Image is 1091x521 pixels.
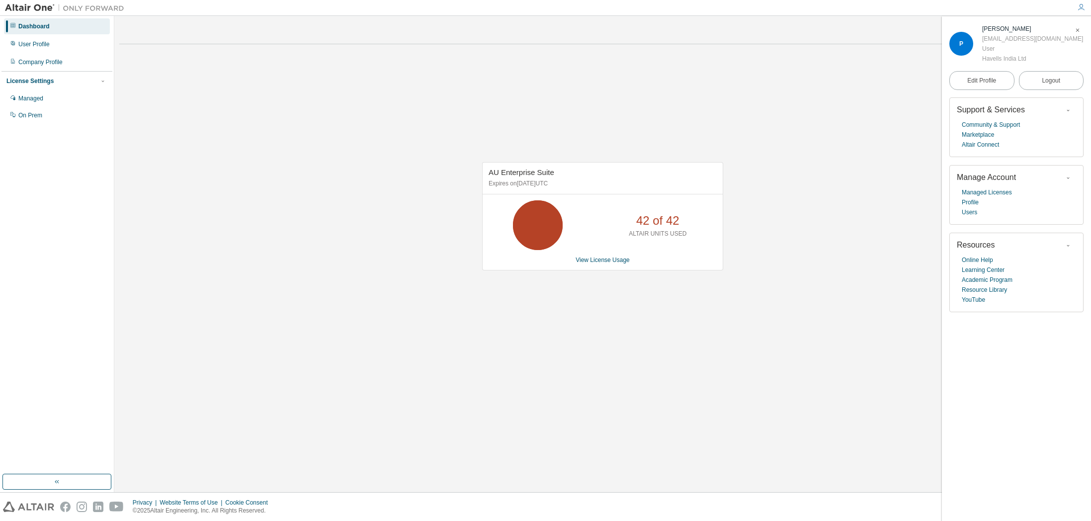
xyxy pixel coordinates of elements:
span: Logout [1042,76,1060,86]
p: 42 of 42 [636,212,679,229]
span: P [959,40,963,47]
div: [EMAIL_ADDRESS][DOMAIN_NAME] [982,34,1083,44]
p: © 2025 Altair Engineering, Inc. All Rights Reserved. [133,507,274,515]
a: Managed Licenses [962,187,1012,197]
img: altair_logo.svg [3,502,54,512]
a: Online Help [962,255,993,265]
a: Marketplace [962,130,994,140]
a: Community & Support [962,120,1020,130]
img: youtube.svg [109,502,124,512]
div: Havells India Ltd [982,54,1083,64]
span: Resources [957,241,995,249]
div: Privacy [133,499,160,507]
div: Company Profile [18,58,63,66]
a: View License Usage [576,257,630,263]
a: Profile [962,197,979,207]
button: Logout [1019,71,1084,90]
img: instagram.svg [77,502,87,512]
div: On Prem [18,111,42,119]
div: License Settings [6,77,54,85]
span: AU Enterprise Suite [489,168,554,176]
div: Praveen Ayyajjanavar [982,24,1083,34]
p: ALTAIR UNITS USED [629,230,686,238]
a: Users [962,207,977,217]
div: Managed [18,94,43,102]
a: Altair Connect [962,140,999,150]
a: Learning Center [962,265,1005,275]
span: Edit Profile [967,77,996,85]
span: Support & Services [957,105,1025,114]
div: Dashboard [18,22,50,30]
a: Academic Program [962,275,1012,285]
div: User Profile [18,40,50,48]
span: Manage Account [957,173,1016,181]
img: Altair One [5,3,129,13]
img: linkedin.svg [93,502,103,512]
a: Edit Profile [949,71,1014,90]
a: Resource Library [962,285,1007,295]
div: Website Terms of Use [160,499,225,507]
div: User [982,44,1083,54]
p: Expires on [DATE] UTC [489,179,714,188]
div: Cookie Consent [225,499,273,507]
img: facebook.svg [60,502,71,512]
a: YouTube [962,295,985,305]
